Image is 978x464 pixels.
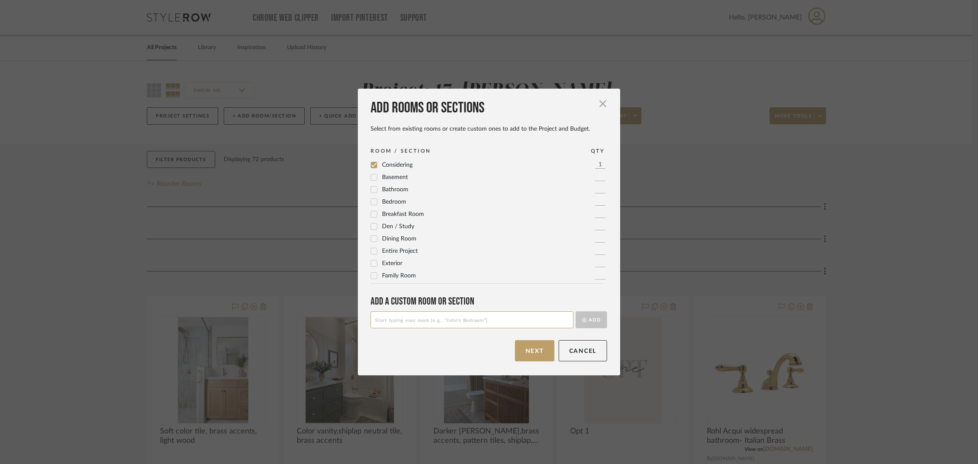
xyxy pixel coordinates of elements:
span: Bathroom [382,187,408,193]
button: Next [515,340,554,361]
div: Add rooms or sections [371,99,607,117]
div: Add a Custom room or Section [371,295,607,307]
div: ROOM / SECTION [371,147,431,155]
span: Considering [382,162,413,168]
button: Cancel [559,340,607,361]
span: Basement [382,174,408,180]
span: Den / Study [382,224,414,229]
div: QTY [591,147,605,155]
span: Exterior [382,260,402,266]
div: Select from existing rooms or create custom ones to add to the Project and Budget. [371,125,607,133]
span: Breakfast Room [382,211,424,217]
span: Bedroom [382,199,406,205]
input: Start typing your room (e.g., “John’s Bedroom”) [371,311,573,328]
button: Close [594,95,611,112]
button: Add [576,311,607,328]
span: Family Room [382,273,416,279]
span: Dining Room [382,236,416,242]
span: Entire Project [382,248,418,254]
